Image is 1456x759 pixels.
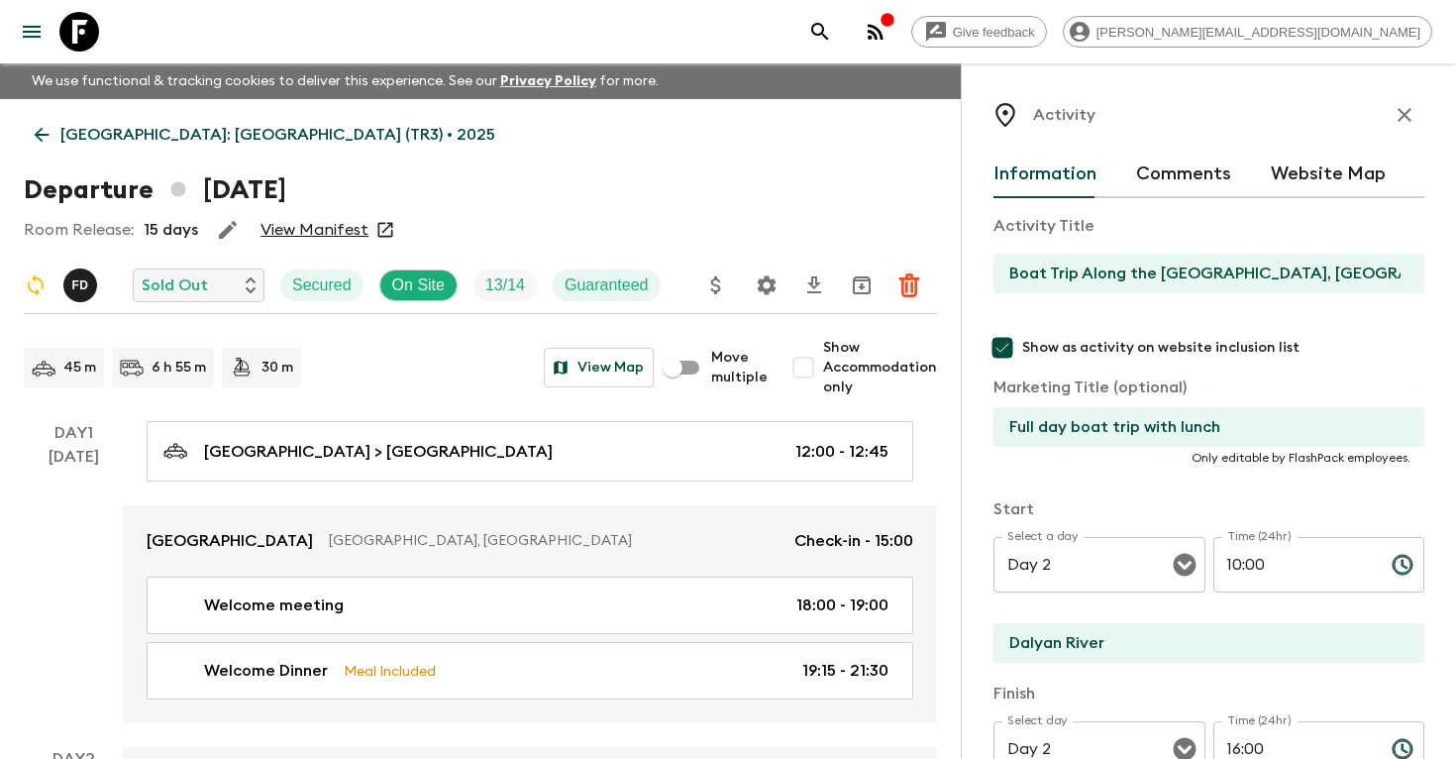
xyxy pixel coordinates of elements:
[993,254,1408,293] input: E.g Hozuagawa boat tour
[993,682,1424,705] p: Finish
[565,273,649,297] p: Guaranteed
[329,531,779,551] p: [GEOGRAPHIC_DATA], [GEOGRAPHIC_DATA]
[1007,712,1068,729] label: Select day
[204,440,553,464] p: [GEOGRAPHIC_DATA] > [GEOGRAPHIC_DATA]
[60,123,495,147] p: [GEOGRAPHIC_DATA]: [GEOGRAPHIC_DATA] (TR3) • 2025
[800,12,840,52] button: search adventures
[71,277,88,293] p: F D
[823,338,937,397] span: Show Accommodation only
[49,445,99,723] div: [DATE]
[1007,450,1410,466] p: Only editable by FlashPack employees.
[1171,551,1198,579] button: Open
[1213,537,1376,593] input: hh:mm
[942,25,1046,40] span: Give feedback
[794,266,834,305] button: Download CSV
[993,623,1408,663] input: Start Location
[911,16,1047,48] a: Give feedback
[1271,151,1386,198] button: Website Map
[63,269,101,302] button: FD
[379,270,458,301] div: On Site
[993,376,1424,399] p: Marketing Title (optional)
[204,594,344,617] p: Welcome meeting
[280,270,364,301] div: Secured
[204,659,328,683] p: Welcome Dinner
[292,273,352,297] p: Secured
[796,594,888,617] p: 18:00 - 19:00
[1227,528,1292,545] label: Time (24hr)
[344,660,436,682] p: Meal Included
[147,529,313,553] p: [GEOGRAPHIC_DATA]
[485,273,525,297] p: 13 / 14
[993,214,1424,238] p: Activity Title
[24,421,123,445] p: Day 1
[696,266,736,305] button: Update Price, Early Bird Discount and Costs
[261,358,293,378] p: 30 m
[1086,25,1431,40] span: [PERSON_NAME][EMAIL_ADDRESS][DOMAIN_NAME]
[795,440,888,464] p: 12:00 - 12:45
[123,505,937,577] a: [GEOGRAPHIC_DATA][GEOGRAPHIC_DATA], [GEOGRAPHIC_DATA]Check-in - 15:00
[24,170,286,210] h1: Departure [DATE]
[24,115,506,155] a: [GEOGRAPHIC_DATA]: [GEOGRAPHIC_DATA] (TR3) • 2025
[147,421,913,482] a: [GEOGRAPHIC_DATA] > [GEOGRAPHIC_DATA]12:00 - 12:45
[1383,545,1422,585] button: Choose time, selected time is 10:00 AM
[500,74,596,88] a: Privacy Policy
[473,270,537,301] div: Trip Fill
[842,266,882,305] button: Archive (Completed, Cancelled or Unsynced Departures only)
[794,529,913,553] p: Check-in - 15:00
[1063,16,1432,48] div: [PERSON_NAME][EMAIL_ADDRESS][DOMAIN_NAME]
[1007,528,1078,545] label: Select a day
[147,577,913,634] a: Welcome meeting18:00 - 19:00
[993,151,1096,198] button: Information
[544,348,654,387] button: View Map
[63,274,101,290] span: Fatih Develi
[889,266,929,305] button: Delete
[747,266,786,305] button: Settings
[24,218,134,242] p: Room Release:
[63,358,96,378] p: 45 m
[152,358,206,378] p: 6 h 55 m
[144,218,198,242] p: 15 days
[802,659,888,683] p: 19:15 - 21:30
[1136,151,1231,198] button: Comments
[24,273,48,297] svg: Sync Required - Changes detected
[1022,338,1300,358] span: Show as activity on website inclusion list
[711,348,768,387] span: Move multiple
[142,273,208,297] p: Sold Out
[993,497,1424,521] p: Start
[260,220,368,240] a: View Manifest
[1227,712,1292,729] label: Time (24hr)
[993,407,1408,447] input: If necessary, use this field to override activity title
[147,642,913,700] a: Welcome DinnerMeal Included19:15 - 21:30
[24,63,667,99] p: We use functional & tracking cookies to deliver this experience. See our for more.
[1033,103,1095,127] p: Activity
[12,12,52,52] button: menu
[392,273,445,297] p: On Site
